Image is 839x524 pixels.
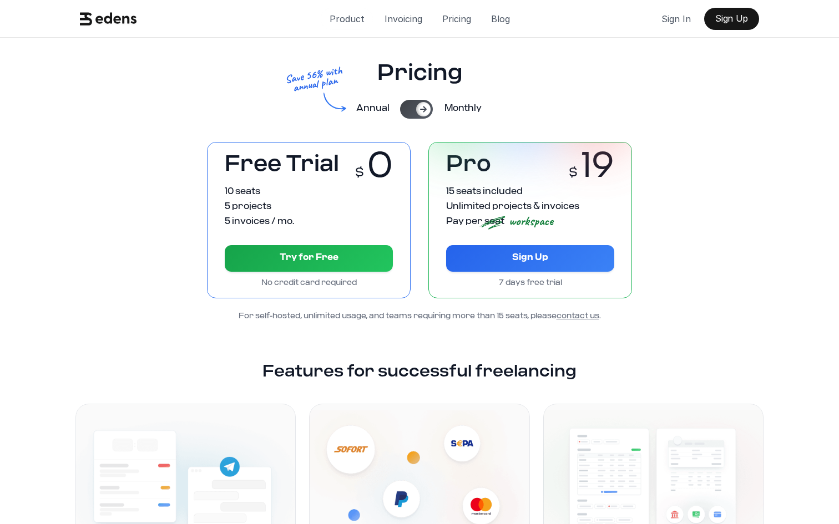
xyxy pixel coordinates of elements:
[355,164,364,183] p: $
[557,312,601,321] p: .
[225,278,393,288] p: No credit card required
[377,60,462,87] p: Pricing
[225,151,339,177] p: Free Trial
[75,362,764,381] p: Features for successful freelancing
[557,312,601,322] a: contact us.
[353,103,393,114] p: Annual
[557,312,599,320] span: contact us
[330,11,365,27] p: Product
[376,8,431,30] a: Invoicing
[446,245,614,272] a: Sign Up
[280,252,338,263] p: Try for Free
[225,245,393,272] a: Try for Free
[446,216,504,227] p: Pay per seat
[715,13,748,24] p: Sign Up
[446,151,491,177] p: Pro
[442,11,471,27] p: Pricing
[491,11,510,27] p: Blog
[385,11,422,27] p: Invoicing
[509,216,553,226] p: workspace
[274,63,354,95] p: Save 56% with annual plan
[239,312,557,321] p: For self-hosted, unlimited usage, and teams requiring more than 15 seats, please
[439,103,487,114] p: Monthly
[653,8,700,30] a: Sign In
[367,151,393,183] p: 0
[321,8,373,30] a: Product
[661,11,691,27] p: Sign In
[225,186,260,197] p: 10 seats
[225,216,294,227] p: 5 invoices / mo.
[512,252,548,263] p: Sign Up
[225,201,271,212] p: 5 projects
[704,8,759,30] a: Sign Up
[433,8,480,30] a: Pricing
[482,8,519,30] a: Blog
[446,278,614,288] p: 7 days free trial
[446,201,579,212] p: Unlimited projects & invoices
[446,186,523,197] p: 15 seats included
